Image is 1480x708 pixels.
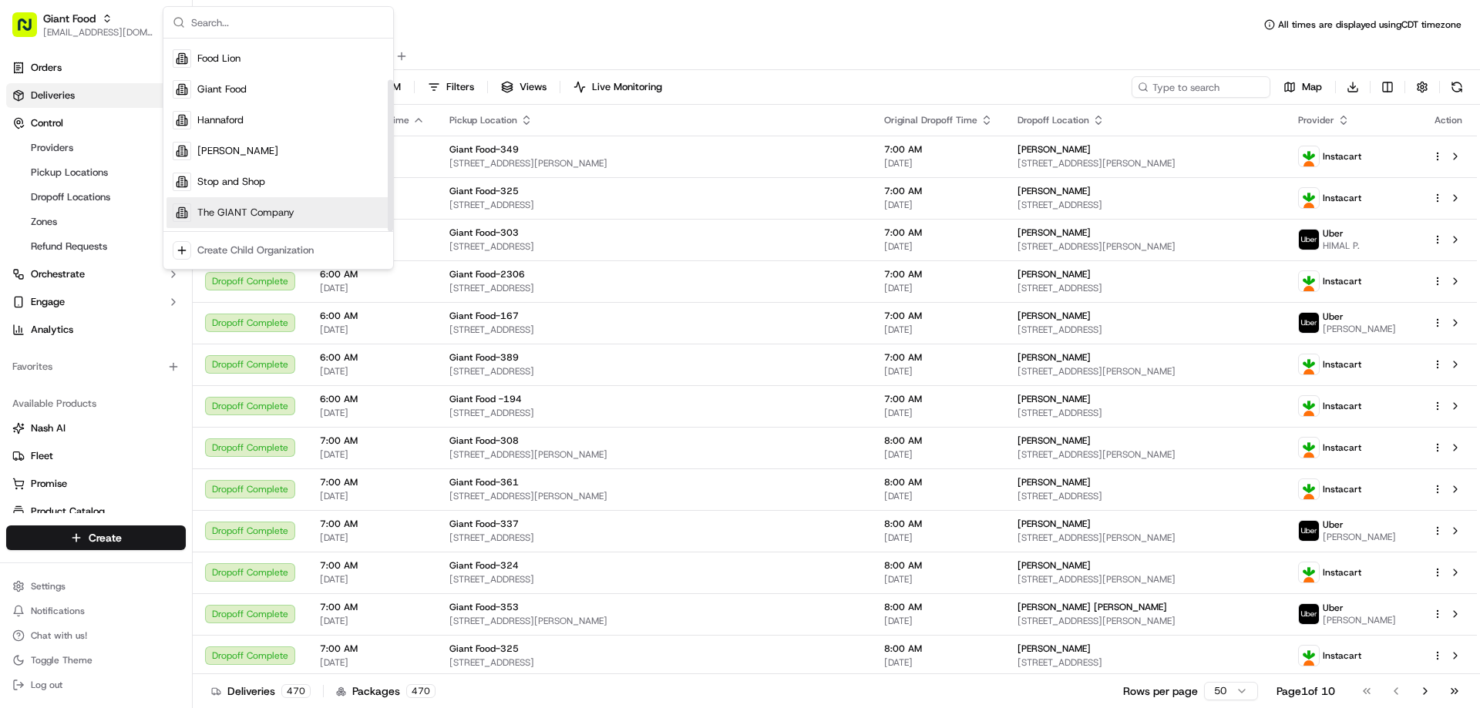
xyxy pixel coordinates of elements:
button: [EMAIL_ADDRESS][DOMAIN_NAME] [43,26,153,39]
img: profile_instacart_ahold_partner.png [1299,479,1319,499]
img: profile_instacart_ahold_partner.png [1299,646,1319,666]
span: 7:00 AM [320,643,425,655]
div: 💻 [130,225,143,237]
span: Instacart [1323,192,1361,204]
a: Providers [25,137,167,159]
a: Pickup Locations [25,162,167,183]
span: [STREET_ADDRESS][PERSON_NAME] [1017,615,1273,627]
span: 7:00 AM [320,601,425,613]
span: Map [1302,80,1322,94]
span: Instacart [1323,649,1361,662]
span: [DATE] [320,324,425,336]
span: Food Lion [197,52,240,65]
span: Pickup Location [449,114,517,126]
button: Log out [6,674,186,696]
span: [DATE] [320,448,425,461]
span: Instacart [1323,358,1361,371]
span: Giant Food [197,82,247,96]
span: 8:00 AM [884,435,993,447]
span: [PERSON_NAME] [1017,393,1091,405]
button: Promise [6,471,186,496]
button: Start new chat [262,152,281,170]
span: Giant Food-324 [449,559,519,572]
span: 6:00 AM [320,310,425,322]
span: Orchestrate [31,267,85,281]
button: Live Monitoring [567,76,669,98]
span: [STREET_ADDRESS] [449,656,859,669]
a: Refund Requests [25,236,167,257]
span: [PERSON_NAME] [1017,310,1091,322]
a: Deliveries [6,83,186,108]
span: [DATE] [884,656,993,669]
span: Giant Food-349 [449,143,519,156]
span: Giant Food -194 [449,393,522,405]
span: [DATE] [884,240,993,253]
span: 7:00 AM [320,559,425,572]
span: Dropoff Location [1017,114,1089,126]
span: [DATE] [884,365,993,377]
span: [STREET_ADDRESS][PERSON_NAME] [449,615,859,627]
span: [PERSON_NAME] [PERSON_NAME] [1017,601,1167,613]
span: [DATE] [884,532,993,544]
span: Giant Food [43,11,96,26]
span: 7:00 AM [320,518,425,530]
span: Pickup Locations [31,166,108,180]
span: [DATE] [884,324,993,336]
span: [DATE] [320,656,425,669]
img: profile_instacart_ahold_partner.png [1299,146,1319,166]
span: [STREET_ADDRESS] [1017,199,1273,211]
button: Map [1276,76,1329,98]
span: Knowledge Base [31,223,118,239]
span: Instacart [1323,441,1361,454]
span: 7:00 AM [320,476,425,488]
span: 8:00 AM [884,601,993,613]
span: [PERSON_NAME] [1017,143,1091,156]
span: Giant Food-325 [449,185,519,197]
button: Filters [421,76,481,98]
span: Giant Food-303 [449,226,519,239]
span: Orders [31,61,62,75]
span: [DATE] [320,615,425,627]
span: 6:00 AM [320,268,425,280]
span: [STREET_ADDRESS] [449,282,859,294]
span: Giant Food-389 [449,351,519,364]
span: 8:00 AM [884,559,993,572]
span: Uber [1323,227,1344,240]
div: Deliveries [211,683,311,699]
a: 📗Knowledge Base [9,217,124,245]
img: 1736555255976-a54dd68f-1ca7-489b-9aae-adbdc363a1c4 [15,147,43,175]
span: [DATE] [884,490,993,502]
span: Zones [31,215,57,229]
span: [STREET_ADDRESS] [449,324,859,336]
span: Uber [1323,602,1344,614]
div: 📗 [15,225,28,237]
span: Uber [1323,518,1344,531]
span: [STREET_ADDRESS][PERSON_NAME] [1017,573,1273,586]
input: Type to search [1132,76,1270,98]
span: [DATE] [320,573,425,586]
span: [STREET_ADDRESS] [449,407,859,419]
a: Analytics [6,317,186,342]
span: [PERSON_NAME] [1323,531,1396,543]
a: 💻API Documentation [124,217,254,245]
span: Create [89,530,122,545]
span: The GIANT Company [197,206,294,220]
span: [STREET_ADDRESS] [449,240,859,253]
button: Chat with us! [6,625,186,646]
span: [STREET_ADDRESS] [1017,656,1273,669]
span: [STREET_ADDRESS][PERSON_NAME] [1017,240,1273,253]
button: Refresh [1446,76,1468,98]
div: Suggestions [163,39,393,269]
span: Giant Food-167 [449,310,519,322]
span: [DATE] [320,365,425,377]
span: [STREET_ADDRESS][PERSON_NAME] [449,157,859,169]
span: [PERSON_NAME] [1017,643,1091,655]
span: 7:00 AM [884,185,993,197]
div: Start new chat [52,147,253,163]
span: [PERSON_NAME] [1017,185,1091,197]
span: 7:00 AM [884,310,993,322]
span: [STREET_ADDRESS][PERSON_NAME] [449,448,859,461]
span: HIMAL P. [1323,240,1360,252]
div: Available Products [6,391,186,416]
img: profile_instacart_ahold_partner.png [1299,562,1319,582]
